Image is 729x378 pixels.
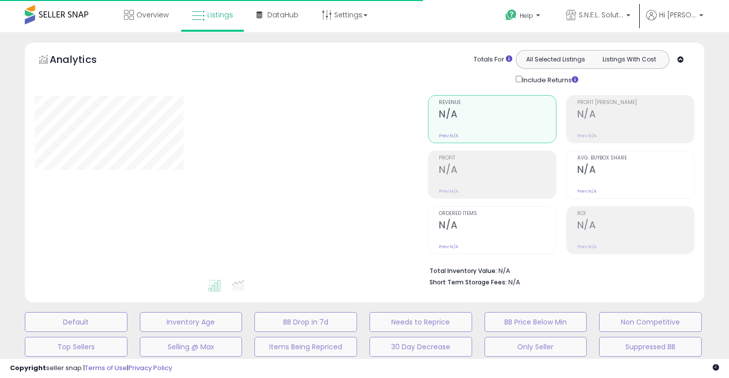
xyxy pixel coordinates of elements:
a: Help [497,1,550,32]
small: Prev: N/A [577,244,597,250]
span: N/A [508,277,520,287]
h2: N/A [577,219,694,233]
button: Listings With Cost [592,53,666,66]
div: seller snap | | [10,364,172,373]
button: Items Being Repriced [254,337,357,357]
h2: N/A [439,108,555,122]
h2: N/A [439,219,555,233]
span: Listings [207,10,233,20]
span: Profit [439,156,555,161]
span: DataHub [267,10,299,20]
small: Prev: N/A [577,133,597,139]
button: Suppressed BB [599,337,702,357]
h2: N/A [439,164,555,177]
button: Inventory Age [140,312,243,332]
button: BB Price Below Min [485,312,587,332]
b: Total Inventory Value: [429,267,497,275]
small: Prev: N/A [439,133,458,139]
small: Prev: N/A [577,188,597,194]
div: Totals For [474,55,512,64]
small: Prev: N/A [439,188,458,194]
h5: Analytics [50,53,116,69]
span: Hi [PERSON_NAME] [659,10,696,20]
button: Needs to Reprice [369,312,472,332]
span: Revenue [439,100,555,106]
div: Include Returns [508,74,590,85]
span: Help [520,11,533,20]
span: Profit [PERSON_NAME] [577,100,694,106]
button: Only Seller [485,337,587,357]
button: 30 Day Decrease [369,337,472,357]
strong: Copyright [10,363,46,373]
span: Ordered Items [439,211,555,216]
span: S.N.E.L. Solutions [579,10,623,20]
button: Top Sellers [25,337,127,357]
h2: N/A [577,108,694,122]
small: Prev: N/A [439,244,458,250]
span: Avg. Buybox Share [577,156,694,161]
button: Selling @ Max [140,337,243,357]
button: Default [25,312,127,332]
h2: N/A [577,164,694,177]
a: Hi [PERSON_NAME] [646,10,703,32]
li: N/A [429,264,687,276]
a: Privacy Policy [128,363,172,373]
button: BB Drop in 7d [254,312,357,332]
i: Get Help [505,9,517,21]
b: Short Term Storage Fees: [429,278,507,286]
span: Overview [136,10,169,20]
span: ROI [577,211,694,216]
button: Non Competitive [599,312,702,332]
a: Terms of Use [85,363,127,373]
button: All Selected Listings [519,53,593,66]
